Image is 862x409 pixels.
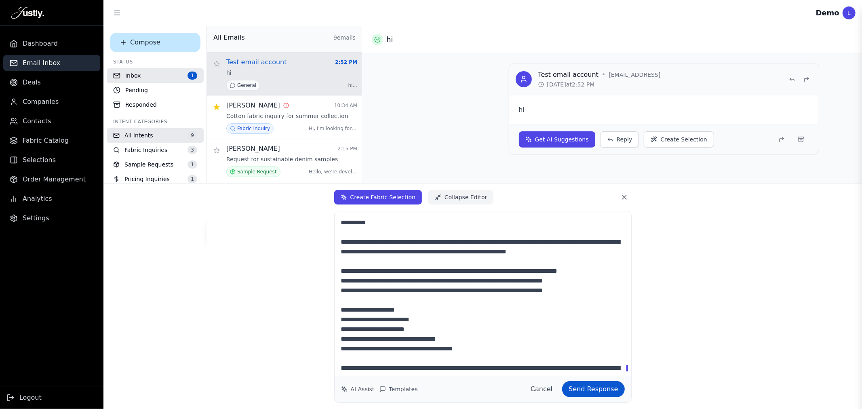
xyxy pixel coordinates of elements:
span: 1 [188,175,197,183]
span: Sample Request [237,169,277,175]
span: Sample Requests [124,160,173,169]
span: 3 [188,146,197,154]
button: Pending [107,83,204,97]
span: Fabric Inquiry [237,125,270,132]
div: 2:52 PM [335,59,357,65]
span: Contacts [23,116,51,126]
h2: All Emails [213,33,245,42]
button: Templates [379,385,418,393]
span: [EMAIL_ADDRESS] [609,71,660,79]
span: [DATE] at 2:52 PM [547,80,595,89]
button: Send Response [562,381,624,397]
div: Demo [816,7,839,19]
p: hi [519,105,809,115]
span: 9 [188,131,197,139]
span: 9 email s [333,34,356,42]
p: Cotton fabric inquiry for summer collection [226,112,348,120]
p: Hi, I'm looking for lightweigh ... [309,125,357,132]
button: Reply [600,131,639,148]
button: Sample Requests1 [107,157,204,172]
span: Order Management [23,175,86,184]
span: Email Inbox [23,58,60,68]
span: [PERSON_NAME] [226,144,280,154]
button: Compose [110,33,200,52]
span: Pricing Inquiries [124,175,170,183]
a: Deals [3,74,100,91]
span: Fabric Inquiries [124,146,167,154]
p: hi ... [348,82,357,89]
h2: hi [386,34,393,45]
span: [PERSON_NAME] [226,101,280,110]
span: 1 [188,160,197,169]
button: Fabric Inquiries3 [107,143,204,157]
span: Templates [389,385,418,393]
button: Create Selection [644,131,714,148]
div: L [843,6,856,19]
a: Analytics [3,191,100,207]
div: Status [107,59,204,65]
button: Logout [6,393,42,403]
div: Intent Categories [107,118,204,125]
p: Request for sustainable denim samples [226,155,338,163]
img: Justly Logo [11,6,44,19]
div: 2:15 PM [338,145,357,152]
span: Companies [23,97,59,107]
h3: Test email account [538,70,599,80]
button: Responded [107,97,204,112]
span: Deals [23,78,41,87]
button: AI Assist [341,385,375,393]
span: Dashboard [23,39,58,48]
button: Collapse Editor [428,190,493,204]
button: All Intents9 [107,128,204,143]
span: • [602,70,605,80]
button: Inbox1 [107,68,204,83]
button: Cancel [524,381,559,397]
button: Close editor [617,190,632,204]
a: Dashboard [3,36,100,52]
a: Selections [3,152,100,168]
button: Pricing Inquiries1 [107,172,204,186]
a: Email Inbox [3,55,100,71]
span: Selections [23,155,56,165]
a: Contacts [3,113,100,129]
p: Hello, we're developing a new ... [309,169,357,175]
button: Toggle sidebar [110,6,124,20]
button: Create Fabric Selection [334,190,422,204]
span: 1 [188,72,197,80]
span: Fabric Catalog [23,136,69,145]
span: All Intents [124,131,153,139]
button: Get AI Suggestions [519,131,595,148]
span: General [237,82,256,89]
a: Order Management [3,171,100,188]
span: Analytics [23,194,52,204]
span: Settings [23,213,49,223]
span: Logout [19,393,42,403]
span: AI Assist [351,385,375,393]
a: Fabric Catalog [3,133,100,149]
p: hi [226,69,232,77]
a: Companies [3,94,100,110]
span: Test email account [226,57,287,67]
a: Settings [3,210,100,226]
div: 10:34 AM [334,102,357,109]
